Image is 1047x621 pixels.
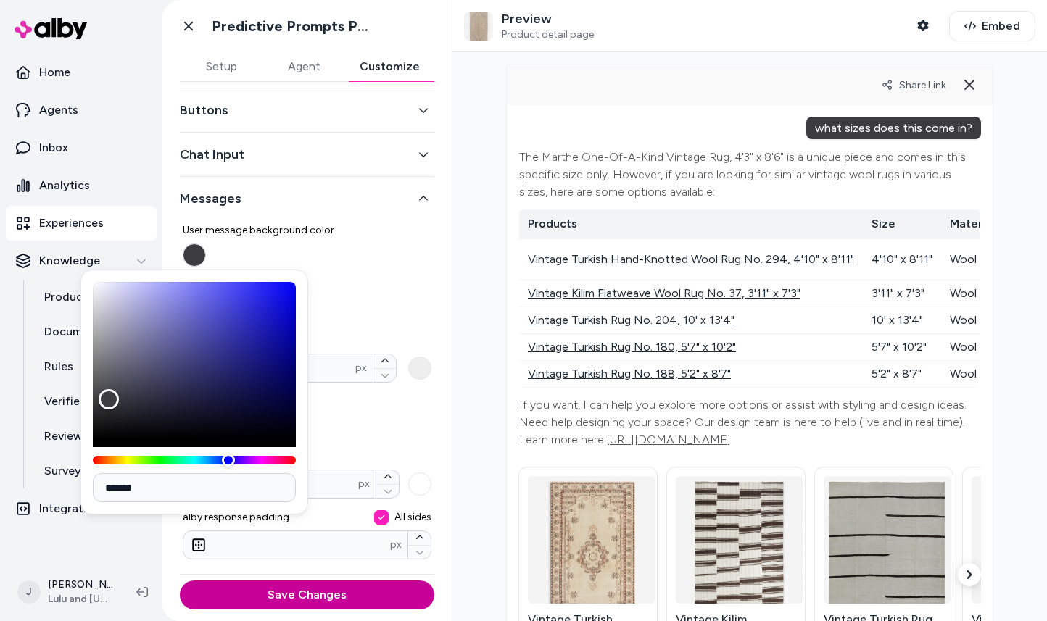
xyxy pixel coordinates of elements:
[39,252,100,270] p: Knowledge
[30,384,157,419] a: Verified Q&As
[30,419,157,454] a: Reviews
[183,223,431,238] span: User message background color
[15,18,87,39] img: alby Logo
[6,130,157,165] a: Inbox
[44,428,88,445] p: Reviews
[949,11,1035,41] button: Embed
[30,314,157,349] a: Documents
[6,93,157,128] a: Agents
[358,477,370,491] span: px
[6,206,157,241] a: Experiences
[30,280,157,314] a: Products
[408,472,431,496] button: alby response borderpx
[6,168,157,203] a: Analytics
[180,580,434,609] button: Save Changes
[44,323,106,341] p: Documents
[502,11,594,28] p: Preview
[390,538,402,552] span: px
[180,100,434,120] button: Buttons
[394,510,431,525] span: All sides
[376,470,399,484] button: alby response borderpx
[39,64,70,81] p: Home
[39,177,90,194] p: Analytics
[355,361,367,375] span: px
[180,144,434,164] button: Chat Input
[48,578,113,592] p: [PERSON_NAME]
[345,52,434,81] button: Customize
[6,491,157,526] a: Integrations
[39,500,106,517] p: Integrations
[30,454,157,488] a: Survey Questions
[44,393,120,410] p: Verified Q&As
[180,52,262,81] button: Setup
[6,55,157,90] a: Home
[44,462,140,480] p: Survey Questions
[180,188,434,209] button: Messages
[17,580,41,604] span: J
[48,592,113,607] span: Lulu and [US_STATE]
[262,52,345,81] button: Agent
[9,569,125,615] button: J[PERSON_NAME]Lulu and [US_STATE]
[982,17,1020,35] span: Embed
[39,139,68,157] p: Inbox
[376,484,399,499] button: alby response borderpx
[183,510,431,525] label: alby response padding
[39,214,104,232] p: Experiences
[374,510,389,525] button: All sides
[373,368,396,383] button: Borderpx
[464,12,493,41] img: Marthe One-Of-A-Kind Vintage Rug, 4'3" x 8'6"
[502,28,594,41] span: Product detail page
[212,17,375,36] h1: Predictive Prompts PDP
[180,209,434,562] div: Messages
[183,243,206,267] button: User message background color
[6,243,157,278] button: Knowledge
[44,358,73,375] p: Rules
[44,288,94,306] p: Products
[93,282,296,438] div: Color
[39,101,78,119] p: Agents
[93,456,296,464] div: Hue
[408,357,431,380] button: Borderpx
[373,354,396,368] button: Borderpx
[30,349,157,384] a: Rules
